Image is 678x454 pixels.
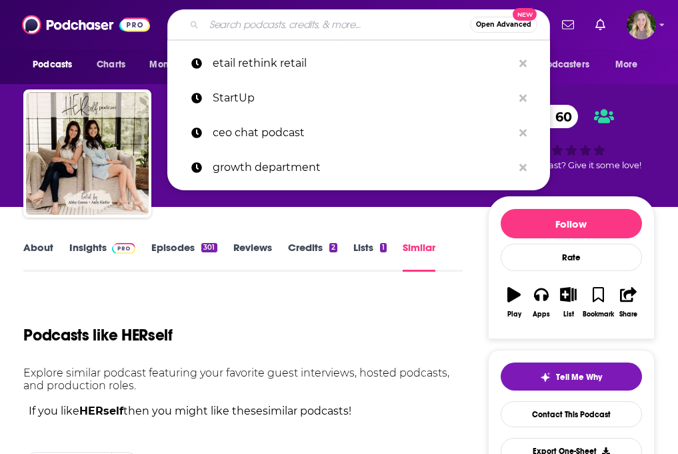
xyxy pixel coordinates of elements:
p: etail rethink retail [213,46,513,81]
img: tell me why sparkle [540,372,551,383]
span: Logged in as lauren19365 [627,10,656,39]
img: Podchaser - Follow, Share and Rate Podcasts [22,12,150,37]
button: open menu [23,52,89,77]
p: StartUp [213,81,513,116]
a: About [23,241,53,272]
img: User Profile [627,10,656,39]
button: Apps [528,278,555,326]
button: Share [615,278,642,326]
div: Apps [533,310,550,318]
a: StartUp [167,81,550,116]
span: Charts [97,55,125,74]
div: 1 [380,243,387,252]
a: Contact This Podcast [501,401,642,427]
input: Search podcasts, credits, & more... [204,14,470,35]
button: open menu [517,52,609,77]
div: 60Good podcast? Give it some love! [488,96,655,179]
a: etail rethink retail [167,46,550,81]
button: Follow [501,209,642,238]
span: Podcasts [33,55,72,74]
div: Share [619,310,637,318]
a: ceo chat podcast [167,116,550,150]
a: Show notifications dropdown [557,13,579,36]
button: open menu [140,52,214,77]
a: Show notifications dropdown [590,13,611,36]
h1: Podcasts like HERself [23,325,173,345]
p: growth department [213,150,513,185]
img: Podchaser Pro [112,243,135,254]
div: List [563,310,574,318]
a: InsightsPodchaser Pro [69,241,135,272]
span: 60 [542,105,579,128]
p: Explore similar podcast featuring your favorite guest interviews, hosted podcasts, and production... [23,367,463,392]
div: Play [507,310,521,318]
a: Reviews [233,241,272,272]
button: Show profile menu [627,10,656,39]
button: List [555,278,582,326]
p: If you like then you might like these similar podcasts ! [23,403,463,420]
img: HERself [26,92,149,215]
p: ceo chat podcast [213,116,513,150]
span: For Podcasters [525,55,589,74]
button: tell me why sparkleTell Me Why [501,363,642,391]
button: Play [501,278,528,326]
div: Bookmark [583,310,614,318]
a: Similar [403,241,435,272]
span: New [513,8,537,21]
div: Search podcasts, credits, & more... [167,9,550,40]
button: open menu [606,52,655,77]
span: Monitoring [149,55,197,74]
span: Good podcast? Give it some love! [501,160,641,170]
span: Tell Me Why [556,372,602,383]
a: 60 [529,105,579,128]
span: More [615,55,638,74]
a: Lists1 [353,241,387,272]
div: Rate [501,244,642,271]
button: Bookmark [582,278,615,326]
button: Open AdvancedNew [470,17,537,33]
div: 2 [329,243,337,252]
a: Credits2 [288,241,337,272]
a: Episodes301 [151,241,217,272]
a: growth department [167,150,550,185]
strong: HERself [79,405,123,417]
span: Open Advanced [476,21,531,28]
div: 301 [201,243,217,252]
a: Charts [88,52,133,77]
